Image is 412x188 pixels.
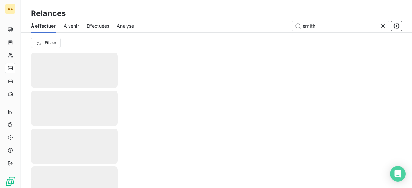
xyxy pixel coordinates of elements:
input: Rechercher [292,21,389,31]
h3: Relances [31,8,66,19]
span: Analyse [117,23,134,29]
span: Effectuées [87,23,109,29]
span: À effectuer [31,23,56,29]
div: Open Intercom Messenger [390,166,406,182]
span: À venir [64,23,79,29]
img: Logo LeanPay [5,176,15,186]
div: AA [5,4,15,14]
button: Filtrer [31,38,61,48]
